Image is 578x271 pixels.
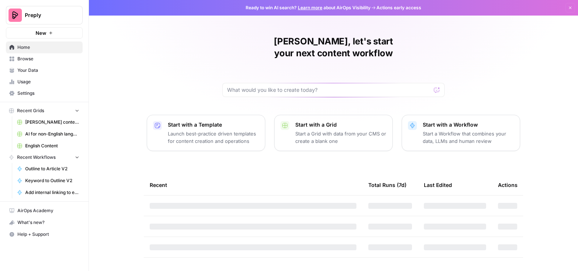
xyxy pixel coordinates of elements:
div: Last Edited [424,175,452,195]
a: Browse [6,53,83,65]
button: Start with a TemplateLaunch best-practice driven templates for content creation and operations [147,115,265,151]
a: Home [6,41,83,53]
span: New [36,29,46,37]
div: Total Runs (7d) [368,175,406,195]
a: AI for non-English languages [14,128,83,140]
span: Home [17,44,79,51]
p: Launch best-practice driven templates for content creation and operations [168,130,259,145]
span: Preply [25,11,70,19]
button: What's new? [6,217,83,228]
button: New [6,27,83,39]
span: Add internal linking to existing articles [25,189,79,196]
a: Your Data [6,64,83,76]
p: Start with a Grid [295,121,386,128]
p: Start a Grid with data from your CMS or create a blank one [295,130,386,145]
p: Start a Workflow that combines your data, LLMs and human review [423,130,514,145]
a: English Content [14,140,83,152]
a: Settings [6,87,83,99]
a: Add internal linking to existing articles [14,187,83,198]
img: Preply Logo [9,9,22,22]
p: Start with a Workflow [423,121,514,128]
a: [PERSON_NAME] content interlinking test - new content [14,116,83,128]
button: Workspace: Preply [6,6,83,24]
span: Browse [17,56,79,62]
span: English Content [25,143,79,149]
button: Recent Workflows [6,152,83,163]
span: AirOps Academy [17,207,79,214]
span: Your Data [17,67,79,74]
a: Usage [6,76,83,88]
span: Recent Grids [17,107,44,114]
button: Help + Support [6,228,83,240]
span: Settings [17,90,79,97]
a: Outline to Article V2 [14,163,83,175]
span: Keyword to Outline V2 [25,177,79,184]
button: Recent Grids [6,105,83,116]
span: Outline to Article V2 [25,165,79,172]
a: AirOps Academy [6,205,83,217]
span: [PERSON_NAME] content interlinking test - new content [25,119,79,126]
span: Help + Support [17,231,79,238]
span: AI for non-English languages [25,131,79,137]
h1: [PERSON_NAME], let's start your next content workflow [222,36,445,59]
span: Ready to win AI search? about AirOps Visibility [246,4,371,11]
span: Usage [17,78,79,85]
div: Recent [150,175,356,195]
div: What's new? [6,217,82,228]
span: Actions early access [376,4,421,11]
input: What would you like to create today? [227,86,431,94]
div: Actions [498,175,518,195]
button: Start with a GridStart a Grid with data from your CMS or create a blank one [274,115,393,151]
p: Start with a Template [168,121,259,128]
a: Keyword to Outline V2 [14,175,83,187]
a: Learn more [298,5,322,10]
button: Start with a WorkflowStart a Workflow that combines your data, LLMs and human review [402,115,520,151]
span: Recent Workflows [17,154,56,161]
